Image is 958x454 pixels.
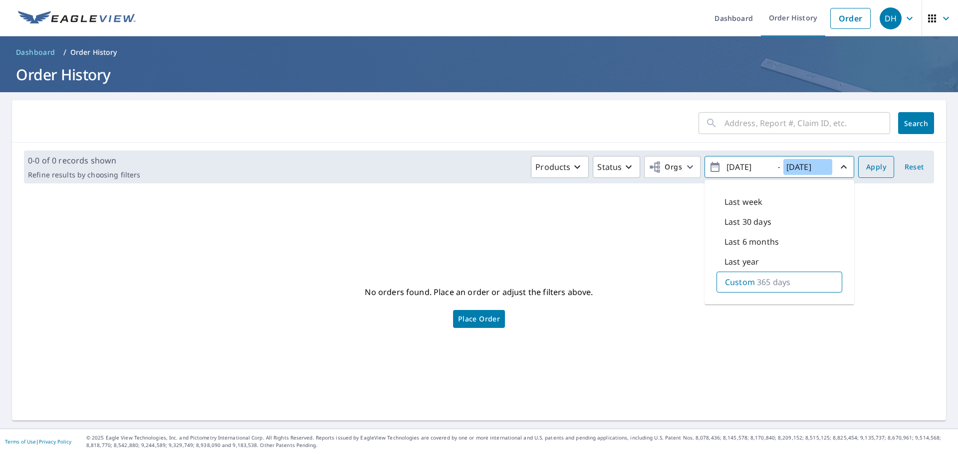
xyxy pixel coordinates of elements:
p: © 2025 Eagle View Technologies, Inc. and Pictometry International Corp. All Rights Reserved. Repo... [86,434,953,449]
button: - [705,156,854,178]
a: Privacy Policy [39,438,71,445]
button: Apply [858,156,894,178]
a: Order [830,8,871,29]
span: Dashboard [16,47,55,57]
input: yyyy/mm/dd [783,159,832,175]
p: Status [597,161,622,173]
div: Custom365 days [717,272,842,293]
a: Place Order [453,310,505,328]
p: No orders found. Place an order or adjust the filters above. [365,284,593,300]
div: Last 6 months [717,232,842,252]
p: | [5,439,71,445]
p: Custom [725,276,755,288]
button: Products [531,156,589,178]
span: - [709,158,850,176]
p: Last 6 months [724,236,779,248]
button: Orgs [644,156,701,178]
a: Terms of Use [5,438,36,445]
p: Last 30 days [724,216,771,228]
div: Last year [717,252,842,272]
nav: breadcrumb [12,44,946,60]
p: 0-0 of 0 records shown [28,154,140,166]
div: Last week [717,192,842,212]
span: Reset [902,161,926,173]
input: Address, Report #, Claim ID, etc. [724,109,890,137]
p: Refine results by choosing filters [28,170,140,179]
li: / [63,46,66,58]
input: yyyy/mm/dd [723,159,772,175]
img: EV Logo [18,11,136,26]
div: DH [880,7,902,29]
button: Status [593,156,640,178]
p: Last year [724,256,759,268]
p: Products [535,161,570,173]
span: Orgs [649,161,682,173]
div: Last 30 days [717,212,842,232]
h1: Order History [12,64,946,85]
span: Search [906,119,926,128]
a: Dashboard [12,44,59,60]
p: Last week [724,196,762,208]
span: Apply [866,161,886,173]
button: Search [898,112,934,134]
button: Reset [898,156,930,178]
span: Place Order [458,316,500,321]
p: Order History [70,47,117,57]
p: 365 days [757,276,790,288]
